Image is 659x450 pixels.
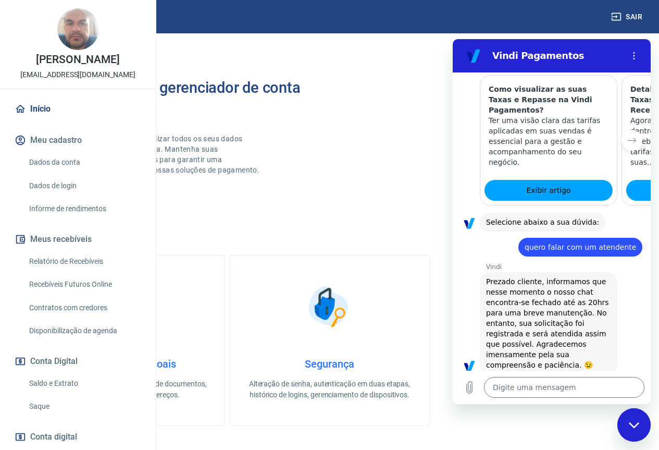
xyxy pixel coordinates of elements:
[173,141,302,162] a: Exibir artigo: 'Detalhamento de Taxas/Tarifas no Relatório de Recebíveis'
[46,79,330,113] h2: Bem-vindo(a) ao gerenciador de conta Vindi
[25,373,143,394] a: Saldo e Extrato
[13,350,143,373] button: Conta Digital
[25,297,143,319] a: Contratos com credores
[33,224,198,232] p: Vindi
[303,281,355,333] img: Segurança
[246,358,412,370] h4: Segurança
[20,69,135,80] p: [EMAIL_ADDRESS][DOMAIN_NAME]
[13,129,143,152] button: Meu cadastro
[229,255,429,426] a: SegurançaSegurançaAlteração de senha, autenticação em duas etapas, histórico de logins, gerenciam...
[33,179,146,187] span: Selecione abaixo a sua dúvida:
[6,338,27,359] button: Carregar arquivo
[13,425,143,448] a: Conta digital
[72,204,183,212] span: quero falar com um atendente
[57,8,99,50] img: ec237521-56d0-4ab1-83d2-ccae5b40fb7d.jpeg
[25,175,143,197] a: Dados de login
[617,408,651,442] iframe: Botão para abrir a janela de mensagens, conversa em andamento
[25,198,143,220] a: Informe de rendimentos
[25,274,143,295] a: Recebíveis Futuros Online
[25,251,143,272] a: Relatório de Recebíveis
[30,430,77,444] span: Conta digital
[36,54,119,65] p: [PERSON_NAME]
[246,379,412,400] p: Alteração de senha, autenticação em duas etapas, histórico de logins, gerenciamento de dispositivos.
[178,76,297,128] p: Agora você pode visualizar dentro da tela de relatório de recebíveis o detalhamento das tarifas q...
[178,45,297,76] h3: Detalhamento de Taxas/Tarifas no Relatório de Recebíveis
[25,320,143,342] a: Disponibilização de agenda
[25,232,634,242] h5: O que deseja fazer hoje?
[33,238,158,330] span: Prezado cliente, informamos que nesse momento o nosso chat encontra-se fechado até as 20hrs para ...
[25,152,143,173] a: Dados da conta
[13,228,143,251] button: Meus recebíveis
[609,7,646,27] button: Sair
[453,39,651,404] iframe: Janela de mensagens
[25,396,143,417] a: Saque
[13,98,143,120] a: Início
